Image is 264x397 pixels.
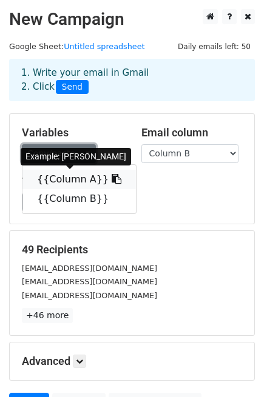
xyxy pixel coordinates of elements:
[22,264,157,273] small: [EMAIL_ADDRESS][DOMAIN_NAME]
[22,355,242,368] h5: Advanced
[22,243,242,256] h5: 49 Recipients
[174,42,255,51] a: Daily emails left: 50
[203,339,264,397] iframe: Chat Widget
[22,189,136,209] a: {{Column B}}
[21,148,131,165] div: Example: [PERSON_NAME]
[22,126,123,139] h5: Variables
[12,66,252,94] div: 1. Write your email in Gmail 2. Click
[22,170,136,189] a: {{Column A}}
[56,80,89,95] span: Send
[64,42,144,51] a: Untitled spreadsheet
[22,308,73,323] a: +46 more
[22,277,157,286] small: [EMAIL_ADDRESS][DOMAIN_NAME]
[9,9,255,30] h2: New Campaign
[174,40,255,53] span: Daily emails left: 50
[9,42,145,51] small: Google Sheet:
[141,126,243,139] h5: Email column
[22,291,157,300] small: [EMAIL_ADDRESS][DOMAIN_NAME]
